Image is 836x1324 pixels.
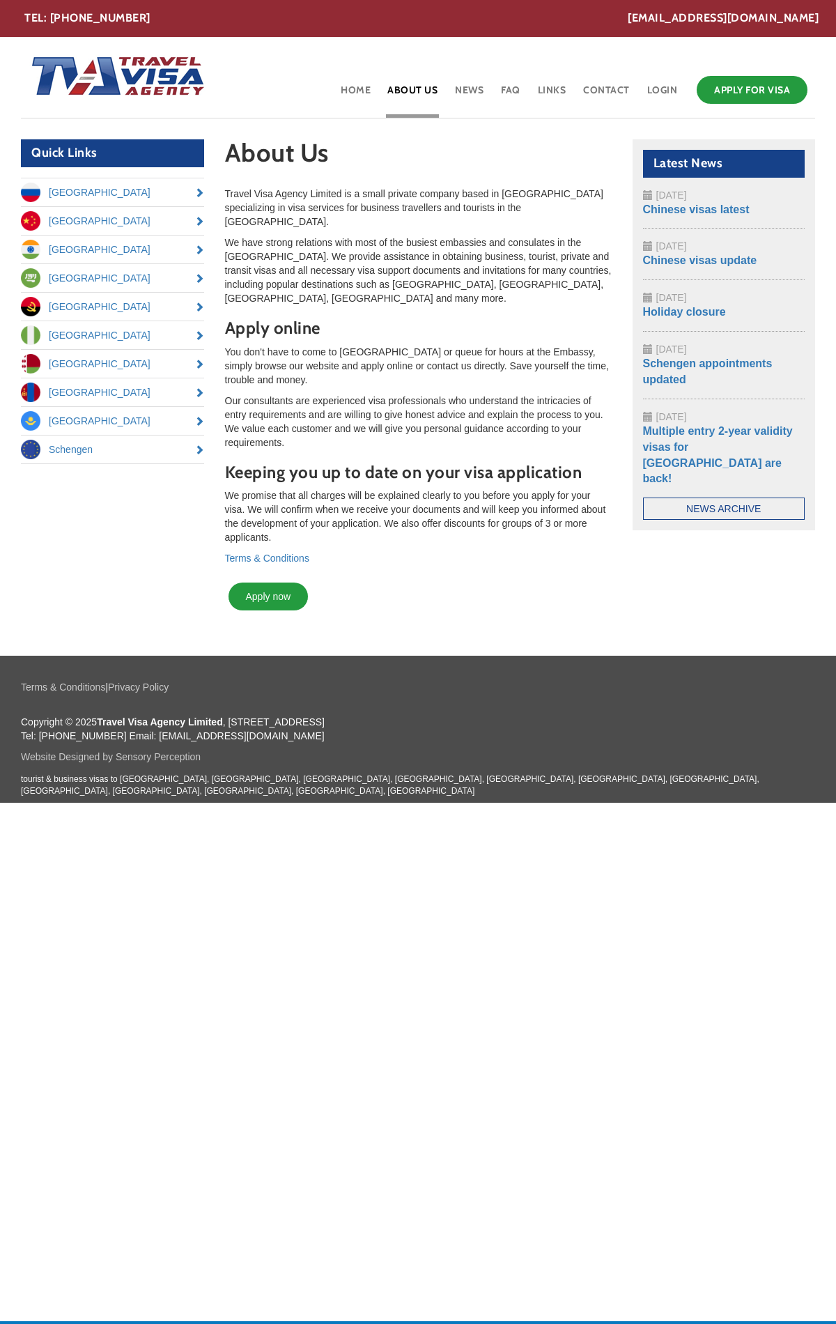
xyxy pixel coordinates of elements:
p: | [21,680,815,694]
a: [GEOGRAPHIC_DATA] [21,378,204,406]
h3: Keeping you up to date on your visa application [225,463,612,482]
p: tourist & business visas to [GEOGRAPHIC_DATA], [GEOGRAPHIC_DATA], [GEOGRAPHIC_DATA], [GEOGRAPHIC_... [21,773,815,797]
p: We have strong relations with most of the busiest embassies and consulates in the [GEOGRAPHIC_DAT... [225,236,612,305]
a: [GEOGRAPHIC_DATA] [21,407,204,435]
a: News Archive [643,498,805,520]
div: TEL: [PHONE_NUMBER] [24,10,819,26]
a: Chinese visas latest [643,203,750,215]
a: Links [536,72,568,118]
p: We promise that all charges will be explained clearly to you before you apply for your visa. We w... [225,488,612,544]
p: Our consultants are experienced visa professionals who understand the intricacies of entry requir... [225,394,612,449]
a: [GEOGRAPHIC_DATA] [21,293,204,321]
h1: About Us [225,139,612,174]
a: News [454,72,485,118]
span: [DATE] [656,190,687,201]
a: About Us [386,72,439,118]
a: Chinese visas update [643,254,757,266]
h3: Apply online [225,319,612,337]
span: [DATE] [656,240,687,252]
a: Apply now [229,583,309,610]
a: Login [646,72,679,118]
a: Terms & Conditions [21,682,105,693]
a: [GEOGRAPHIC_DATA] [21,178,204,206]
a: [GEOGRAPHIC_DATA] [21,321,204,349]
span: [DATE] [656,411,687,422]
a: [GEOGRAPHIC_DATA] [21,236,204,263]
p: Travel Visa Agency Limited is a small private company based in [GEOGRAPHIC_DATA] specializing in ... [225,187,612,229]
a: [GEOGRAPHIC_DATA] [21,264,204,292]
img: Home [21,43,206,112]
a: Schengen [21,436,204,463]
strong: Travel Visa Agency Limited [97,716,223,728]
a: FAQ [500,72,522,118]
a: Contact [582,72,631,118]
a: [GEOGRAPHIC_DATA] [21,350,204,378]
a: Multiple entry 2-year validity visas for [GEOGRAPHIC_DATA] are back! [643,425,793,485]
a: [EMAIL_ADDRESS][DOMAIN_NAME] [628,10,819,26]
a: Holiday closure [643,306,726,318]
a: Home [339,72,372,118]
a: Terms & Conditions [225,553,309,564]
a: Schengen appointments updated [643,357,773,385]
a: Website Designed by Sensory Perception [21,751,201,762]
a: [GEOGRAPHIC_DATA] [21,207,204,235]
span: [DATE] [656,292,687,303]
a: Privacy Policy [108,682,169,693]
p: You don't have to come to [GEOGRAPHIC_DATA] or queue for hours at the Embassy, simply browse our ... [225,345,612,387]
h2: Latest News [643,150,805,178]
p: Copyright © 2025 , [STREET_ADDRESS] Tel: [PHONE_NUMBER] Email: [EMAIL_ADDRESS][DOMAIN_NAME] [21,715,815,743]
a: Apply for Visa [697,76,807,104]
span: [DATE] [656,344,687,355]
